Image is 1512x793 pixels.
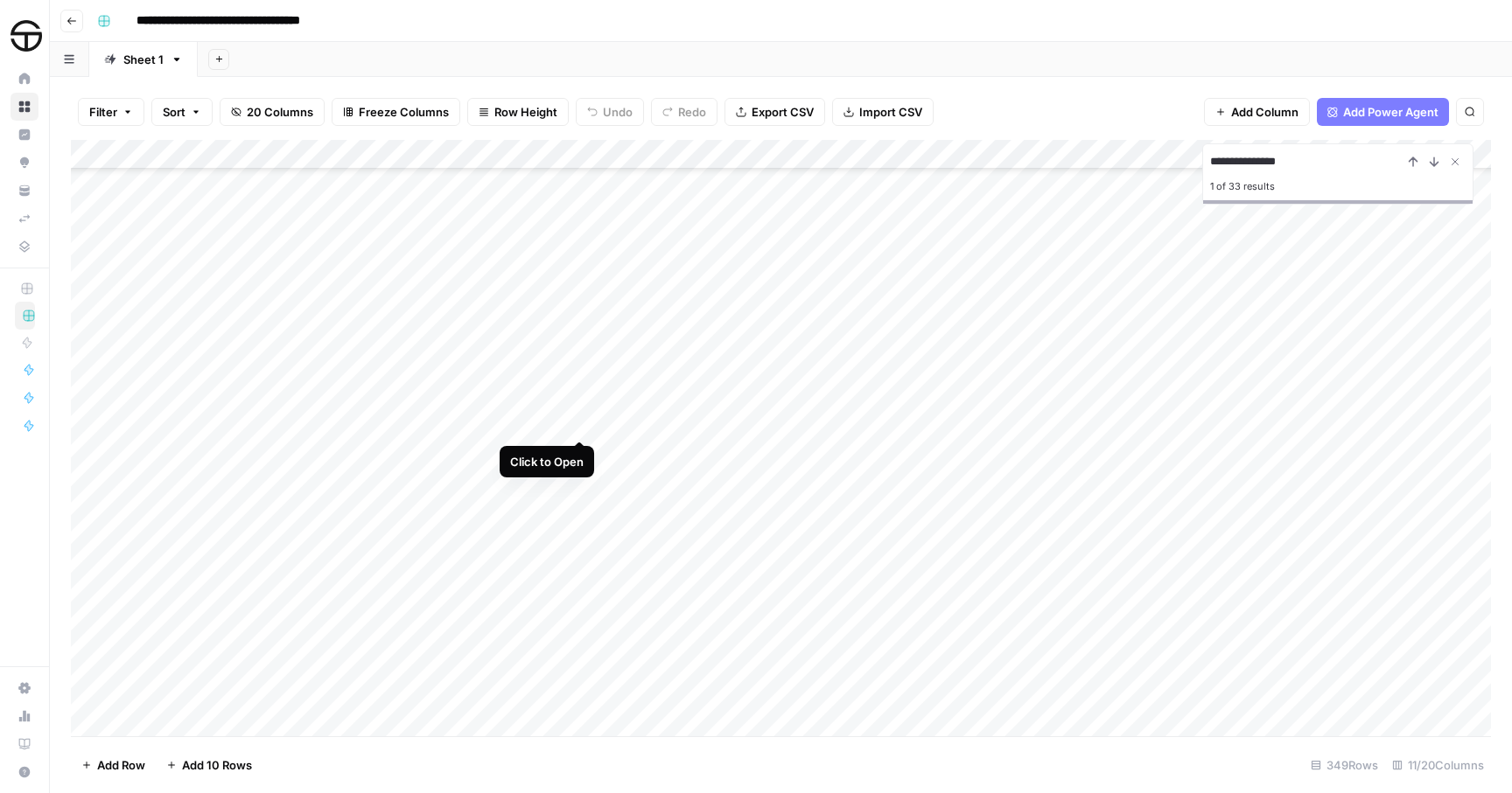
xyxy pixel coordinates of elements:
span: Sort [163,103,185,121]
button: Add Row [71,751,156,779]
button: Add 10 Rows [156,751,262,779]
span: 20 Columns [247,103,313,121]
a: Data Library [10,233,38,261]
button: Import CSV [832,98,934,126]
button: Row Height [467,98,569,126]
button: Help + Support [10,758,38,786]
div: Click to Open [510,453,584,470]
span: Freeze Columns [359,103,449,121]
a: Syncs [10,205,38,233]
span: Undo [603,103,633,121]
button: Add Column [1204,98,1310,126]
span: Import CSV [859,103,922,121]
a: Your Data [10,177,38,205]
button: Redo [651,98,717,126]
button: Next Result [1424,151,1445,172]
span: Add Column [1231,103,1298,121]
span: Add Power Agent [1343,103,1438,121]
button: Sort [151,98,213,126]
a: Sheet 1 [89,42,198,77]
div: 349 Rows [1304,751,1385,779]
span: Redo [678,103,706,121]
button: Export CSV [724,98,825,126]
a: Usage [10,702,38,730]
a: Learning Hub [10,730,38,758]
a: Insights [10,121,38,149]
button: Previous Result [1403,151,1424,172]
div: 1 of 33 results [1210,176,1466,197]
span: Filter [89,103,117,121]
button: Close Search [1445,151,1466,172]
div: Sheet 1 [123,51,164,68]
button: Freeze Columns [332,98,460,126]
img: SimpleTire Logo [10,20,42,52]
a: Settings [10,674,38,702]
span: Add 10 Rows [182,756,252,774]
span: Row Height [494,103,557,121]
a: Home [10,65,38,93]
button: Filter [78,98,144,126]
a: Browse [10,93,38,121]
button: Add Power Agent [1317,98,1449,126]
button: Undo [576,98,644,126]
div: 11/20 Columns [1385,751,1491,779]
button: 20 Columns [220,98,325,126]
span: Add Row [97,756,145,774]
span: Export CSV [752,103,814,121]
a: Opportunities [10,149,38,177]
button: Workspace: SimpleTire [10,14,38,58]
